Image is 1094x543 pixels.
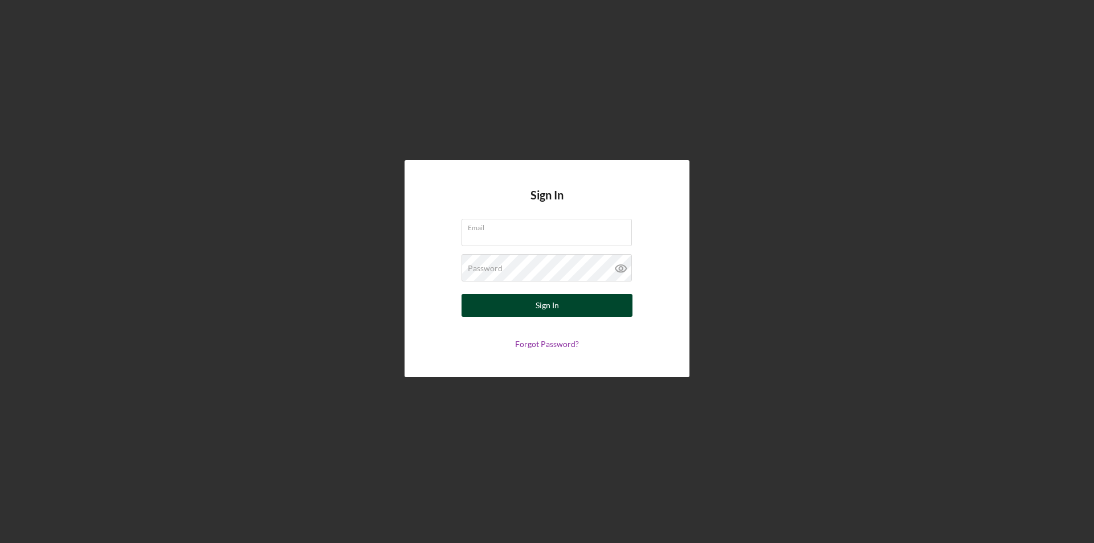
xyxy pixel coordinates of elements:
[515,339,579,349] a: Forgot Password?
[536,294,559,317] div: Sign In
[468,219,632,232] label: Email
[468,264,503,273] label: Password
[530,189,564,219] h4: Sign In
[462,294,632,317] button: Sign In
